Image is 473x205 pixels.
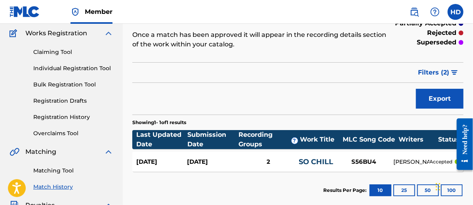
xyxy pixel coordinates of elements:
[33,97,113,105] a: Registration Drafts
[399,135,438,144] div: Writers
[410,7,419,17] img: search
[413,63,463,82] button: Filters (2)
[300,135,339,144] div: Work Title
[438,135,460,144] div: Status
[433,167,473,205] iframe: Chat Widget
[25,147,56,157] span: Matching
[33,167,113,175] a: Matching Tool
[33,80,113,89] a: Bulk Registration Tool
[418,68,449,77] span: Filters ( 2 )
[10,29,20,38] img: Works Registration
[10,6,40,17] img: MLC Logo
[299,157,334,166] a: SO CHILL
[393,184,415,196] button: 25
[132,119,186,126] p: Showing 1 - 1 of 1 results
[436,175,441,199] div: Drag
[416,89,463,109] button: Export
[394,158,429,166] div: [PERSON_NAME]
[187,157,238,167] div: [DATE]
[448,4,463,20] div: User Menu
[33,64,113,73] a: Individual Registration Tool
[370,184,391,196] button: 10
[406,4,422,20] a: Public Search
[187,130,238,149] div: Submission Date
[136,157,187,167] div: [DATE]
[25,29,87,38] span: Works Registration
[33,183,113,191] a: Match History
[238,157,299,167] div: 2
[71,7,80,17] img: Top Rightsholder
[292,138,298,144] span: ?
[334,157,394,167] div: S56BU4
[104,29,113,38] img: expand
[427,4,443,20] div: Help
[33,113,113,121] a: Registration History
[33,129,113,138] a: Overclaims Tool
[85,7,113,16] span: Member
[136,130,187,149] div: Last Updated Date
[451,112,473,177] iframe: Resource Center
[323,187,368,194] p: Results Per Page:
[417,184,439,196] button: 50
[430,7,440,17] img: help
[417,38,456,47] p: superseded
[429,158,452,165] p: accepted
[33,48,113,56] a: Claiming Tool
[104,147,113,157] img: expand
[10,147,19,157] img: Matching
[132,30,387,49] p: Once a match has been approved it will appear in the recording details section of the work within...
[339,135,399,144] div: MLC Song Code
[451,70,458,75] img: filter
[238,130,300,149] div: Recording Groups
[427,28,456,38] p: rejected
